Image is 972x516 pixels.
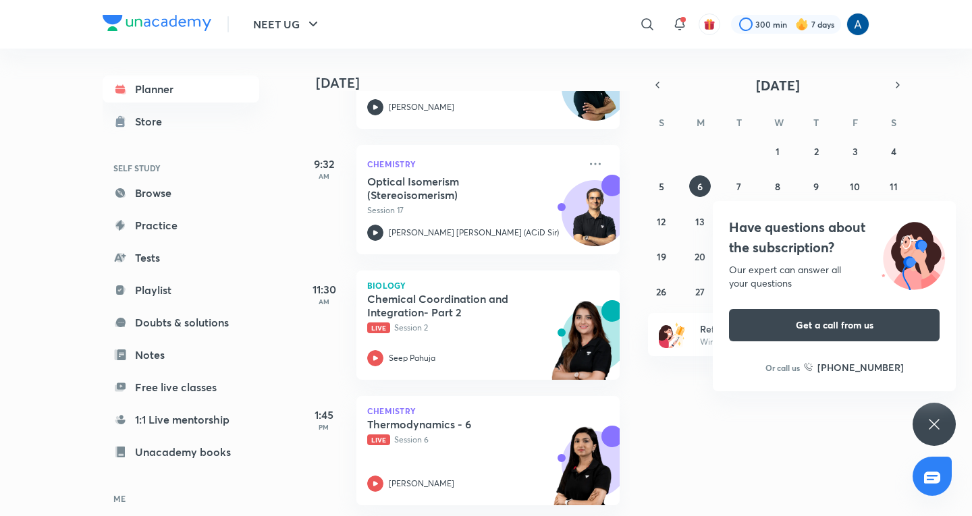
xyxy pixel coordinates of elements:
[813,180,819,193] abbr: October 9, 2025
[367,322,390,333] span: Live
[103,15,211,31] img: Company Logo
[135,113,170,130] div: Store
[697,180,703,193] abbr: October 6, 2025
[367,175,535,202] h5: Optical Isomerism (Stereoisomerism)
[659,321,686,348] img: referral
[756,76,800,94] span: [DATE]
[103,179,259,206] a: Browse
[775,180,780,193] abbr: October 8, 2025
[103,244,259,271] a: Tests
[695,250,705,263] abbr: October 20, 2025
[316,75,633,91] h4: [DATE]
[736,180,741,193] abbr: October 7, 2025
[367,322,579,334] p: Session 2
[846,13,869,36] img: Anees Ahmed
[767,175,788,197] button: October 8, 2025
[774,116,784,129] abbr: Wednesday
[667,76,888,94] button: [DATE]
[103,406,259,433] a: 1:1 Live mentorship
[389,101,454,113] p: [PERSON_NAME]
[736,116,742,129] abbr: Tuesday
[689,210,711,232] button: October 13, 2025
[297,423,351,431] p: PM
[103,277,259,304] a: Playlist
[103,108,259,135] a: Store
[844,175,866,197] button: October 10, 2025
[700,322,866,336] h6: Refer friends
[103,309,259,336] a: Doubts & solutions
[883,175,905,197] button: October 11, 2025
[297,156,351,172] h5: 9:32
[545,300,620,393] img: unacademy
[814,145,819,158] abbr: October 2, 2025
[367,156,579,172] p: Chemistry
[853,116,858,129] abbr: Friday
[891,116,896,129] abbr: Saturday
[729,263,940,290] div: Our expert can answer all your questions
[389,352,435,364] p: Seep Pahuja
[805,175,827,197] button: October 9, 2025
[367,434,579,446] p: Session 6
[562,62,627,127] img: Avatar
[103,438,259,465] a: Unacademy books
[297,297,351,306] p: AM
[689,281,711,302] button: October 27, 2025
[689,246,711,267] button: October 20, 2025
[367,281,609,289] p: Biology
[389,478,454,490] p: [PERSON_NAME]
[804,360,904,374] a: [PHONE_NUMBER]
[767,140,788,162] button: October 1, 2025
[659,116,664,129] abbr: Sunday
[367,292,535,319] h5: Chemical Coordination and Integration- Part 2
[844,140,866,162] button: October 3, 2025
[103,76,259,103] a: Planner
[853,145,858,158] abbr: October 3, 2025
[562,188,627,252] img: Avatar
[659,180,664,193] abbr: October 5, 2025
[389,227,559,239] p: [PERSON_NAME] [PERSON_NAME] (ACiD Sir)
[103,487,259,510] h6: ME
[795,18,809,31] img: streak
[367,418,535,431] h5: Thermodynamics - 6
[103,15,211,34] a: Company Logo
[890,180,898,193] abbr: October 11, 2025
[103,341,259,368] a: Notes
[103,156,259,179] h6: SELF STUDY
[297,407,351,423] h5: 1:45
[695,285,705,298] abbr: October 27, 2025
[697,116,705,129] abbr: Monday
[813,116,819,129] abbr: Thursday
[297,281,351,297] h5: 11:30
[367,204,579,217] p: Session 17
[776,145,780,158] abbr: October 1, 2025
[651,246,672,267] button: October 19, 2025
[700,336,866,348] p: Win a laptop, vouchers & more
[728,175,750,197] button: October 7, 2025
[871,217,956,290] img: ttu_illustration_new.svg
[699,13,720,35] button: avatar
[850,180,860,193] abbr: October 10, 2025
[703,18,715,30] img: avatar
[817,360,904,374] h6: [PHONE_NUMBER]
[656,285,666,298] abbr: October 26, 2025
[657,250,666,263] abbr: October 19, 2025
[367,434,390,445] span: Live
[651,210,672,232] button: October 12, 2025
[729,309,940,341] button: Get a call from us
[657,215,666,228] abbr: October 12, 2025
[695,215,705,228] abbr: October 13, 2025
[729,217,940,258] h4: Have questions about the subscription?
[651,281,672,302] button: October 26, 2025
[651,175,672,197] button: October 5, 2025
[297,172,351,180] p: AM
[245,11,329,38] button: NEET UG
[891,145,896,158] abbr: October 4, 2025
[689,175,711,197] button: October 6, 2025
[103,374,259,401] a: Free live classes
[883,140,905,162] button: October 4, 2025
[367,407,609,415] p: Chemistry
[805,140,827,162] button: October 2, 2025
[103,212,259,239] a: Practice
[765,362,800,374] p: Or call us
